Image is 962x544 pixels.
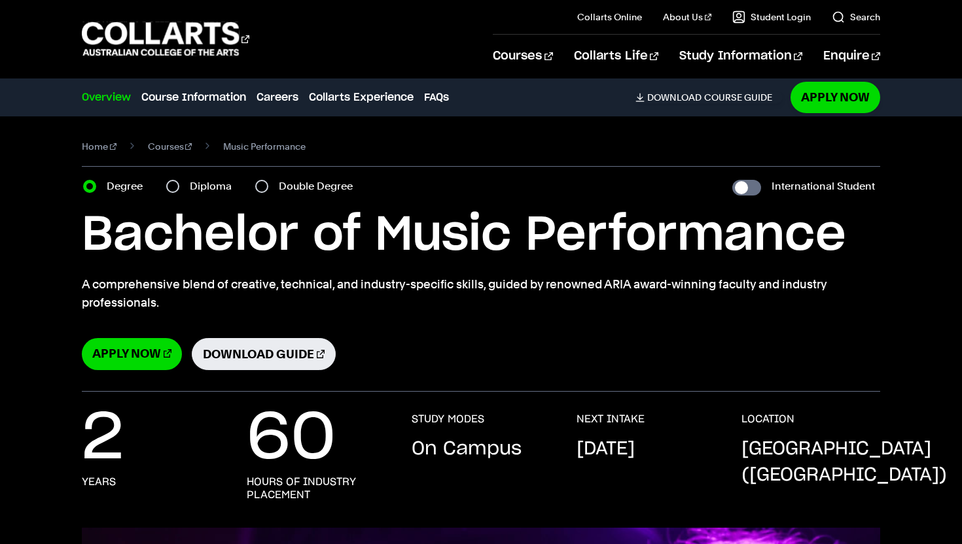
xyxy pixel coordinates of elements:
[82,137,116,156] a: Home
[82,90,131,105] a: Overview
[741,413,794,426] h3: LOCATION
[82,413,124,465] p: 2
[635,92,783,103] a: DownloadCourse Guide
[732,10,811,24] a: Student Login
[82,475,116,488] h3: years
[772,177,875,195] label: International Student
[577,436,635,462] p: [DATE]
[279,177,361,195] label: Double Degree
[223,137,306,156] span: Music Performance
[82,275,880,312] p: A comprehensive blend of creative, technical, and industry-specific skills, guided by renowned AR...
[574,35,658,78] a: Collarts Life
[107,177,151,195] label: Degree
[493,35,552,78] a: Courses
[257,90,298,105] a: Careers
[82,20,249,58] div: Go to homepage
[309,90,414,105] a: Collarts Experience
[741,436,947,488] p: [GEOGRAPHIC_DATA] ([GEOGRAPHIC_DATA])
[412,436,522,462] p: On Campus
[577,413,645,426] h3: NEXT INTAKE
[247,413,336,465] p: 60
[663,10,711,24] a: About Us
[190,177,240,195] label: Diploma
[791,82,880,112] a: Apply Now
[141,90,246,105] a: Course Information
[647,92,702,103] span: Download
[577,10,642,24] a: Collarts Online
[82,338,182,370] a: Apply Now
[412,413,484,426] h3: STUDY MODES
[832,10,880,24] a: Search
[679,35,802,78] a: Study Information
[247,475,385,501] h3: hours of industry placement
[148,137,192,156] a: Courses
[82,206,880,265] h1: Bachelor of Music Performance
[823,35,880,78] a: Enquire
[424,90,449,105] a: FAQs
[192,338,336,370] a: Download Guide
